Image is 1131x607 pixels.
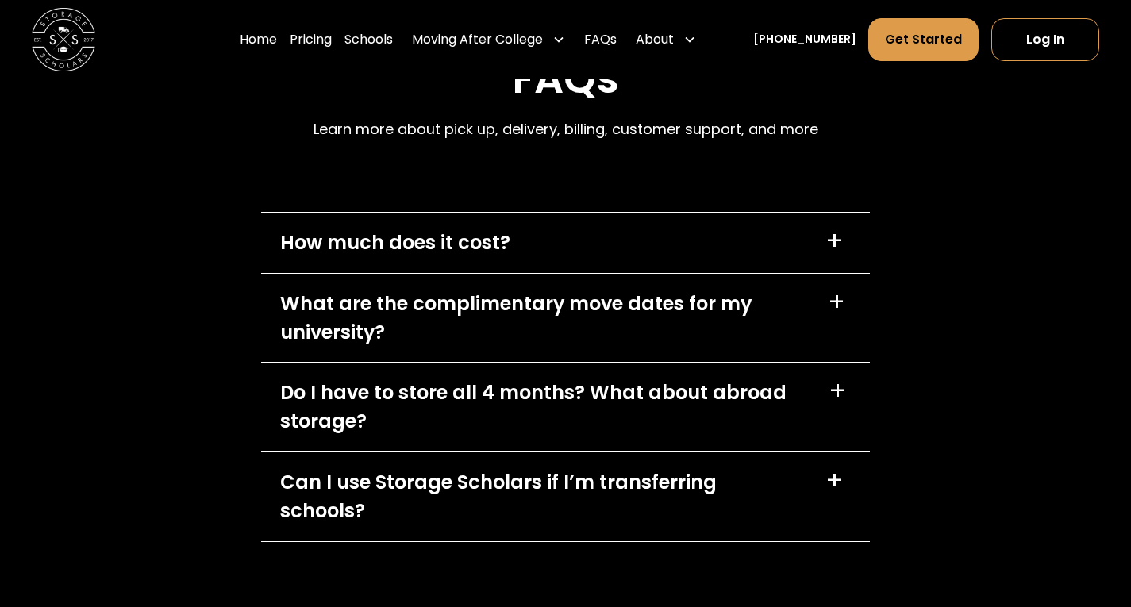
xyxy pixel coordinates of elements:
div: About [629,17,702,62]
a: FAQs [584,17,617,62]
div: Moving After College [412,30,543,49]
a: Pricing [290,17,332,62]
div: How much does it cost? [280,229,510,257]
div: Can I use Storage Scholars if I’m transferring schools? [280,468,806,525]
div: Moving After College [406,17,571,62]
p: Learn more about pick up, delivery, billing, customer support, and more [314,119,818,140]
h2: FAQs [314,54,818,103]
div: Do I have to store all 4 months? What about abroad storage? [280,378,809,436]
div: + [829,378,846,404]
div: + [825,468,843,494]
a: Log In [991,18,1099,61]
a: Home [240,17,277,62]
div: + [828,290,845,315]
a: Schools [344,17,393,62]
div: About [636,30,674,49]
div: What are the complimentary move dates for my university? [280,290,809,347]
a: Get Started [868,18,979,61]
div: + [825,229,843,254]
img: Storage Scholars main logo [32,8,95,71]
a: [PHONE_NUMBER] [753,31,856,48]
